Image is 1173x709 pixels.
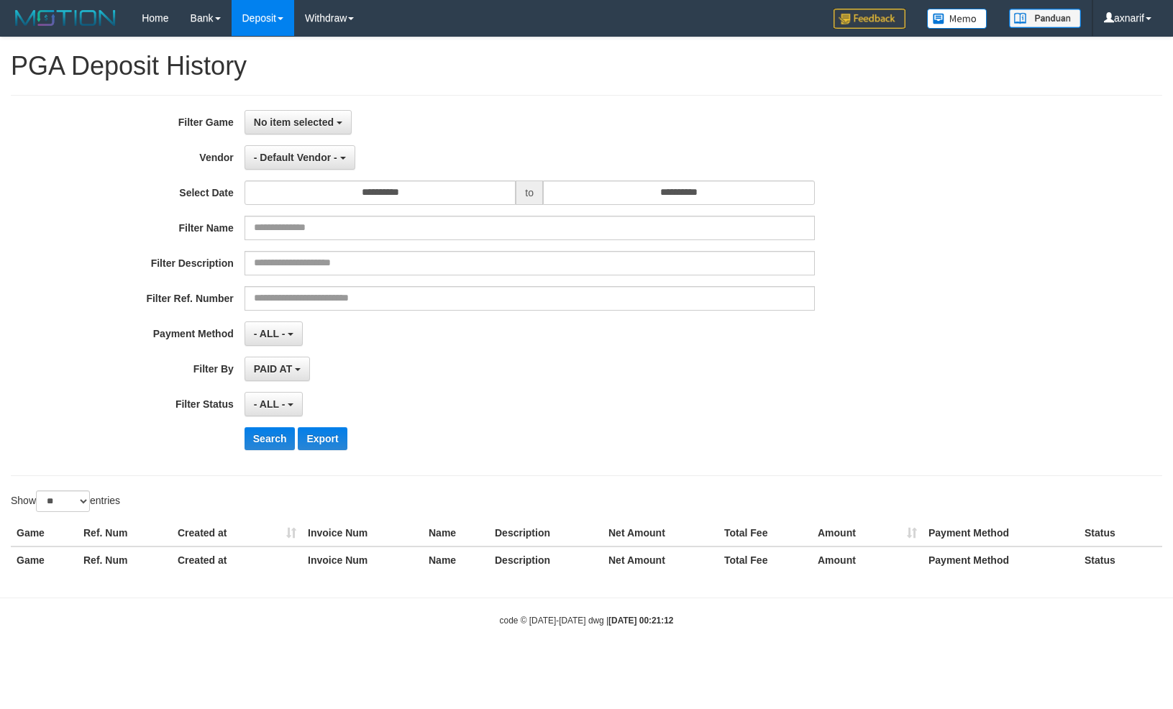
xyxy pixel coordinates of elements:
[608,616,673,626] strong: [DATE] 00:21:12
[302,520,423,546] th: Invoice Num
[298,427,347,450] button: Export
[812,520,923,546] th: Amount
[245,392,303,416] button: - ALL -
[11,490,120,512] label: Show entries
[245,145,355,170] button: - Default Vendor -
[78,546,172,573] th: Ref. Num
[834,9,905,29] img: Feedback.jpg
[923,520,1079,546] th: Payment Method
[423,520,489,546] th: Name
[1079,546,1162,573] th: Status
[254,328,286,339] span: - ALL -
[78,520,172,546] th: Ref. Num
[1009,9,1081,28] img: panduan.png
[603,546,718,573] th: Net Amount
[603,520,718,546] th: Net Amount
[172,520,302,546] th: Created at
[718,520,812,546] th: Total Fee
[245,357,310,381] button: PAID AT
[254,363,292,375] span: PAID AT
[11,52,1162,81] h1: PGA Deposit History
[254,398,286,410] span: - ALL -
[500,616,674,626] small: code © [DATE]-[DATE] dwg |
[36,490,90,512] select: Showentries
[423,546,489,573] th: Name
[11,7,120,29] img: MOTION_logo.png
[1079,520,1162,546] th: Status
[254,116,334,128] span: No item selected
[245,110,352,134] button: No item selected
[812,546,923,573] th: Amount
[718,546,812,573] th: Total Fee
[172,546,302,573] th: Created at
[927,9,987,29] img: Button%20Memo.svg
[302,546,423,573] th: Invoice Num
[245,427,296,450] button: Search
[489,520,603,546] th: Description
[11,520,78,546] th: Game
[11,546,78,573] th: Game
[254,152,337,163] span: - Default Vendor -
[489,546,603,573] th: Description
[245,321,303,346] button: - ALL -
[516,180,543,205] span: to
[923,546,1079,573] th: Payment Method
